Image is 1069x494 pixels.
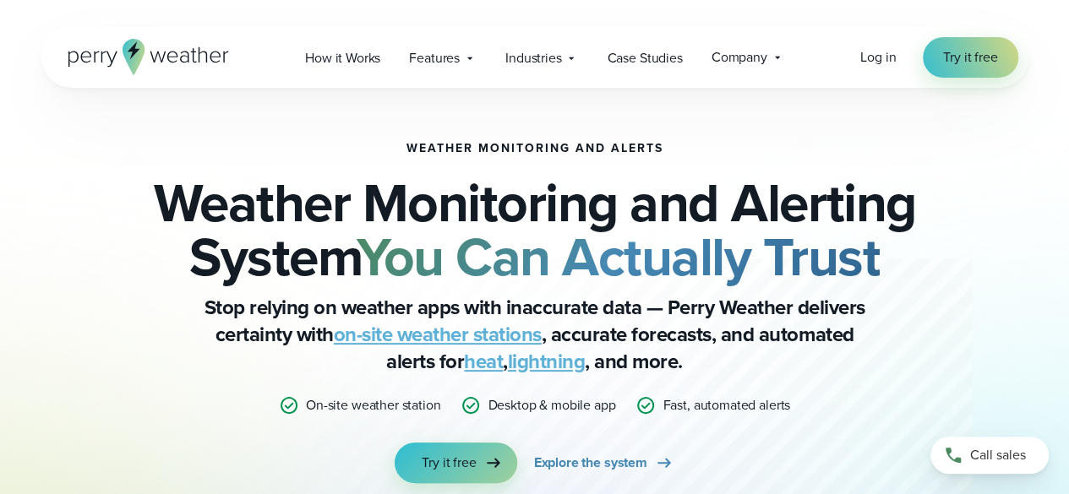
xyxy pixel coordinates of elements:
[592,41,696,75] a: Case Studies
[607,48,682,68] span: Case Studies
[197,294,873,375] p: Stop relying on weather apps with inaccurate data — Perry Weather delivers certainty with , accur...
[860,47,896,67] span: Log in
[943,47,997,68] span: Try it free
[305,48,380,68] span: How it Works
[930,437,1049,474] a: Call sales
[508,346,586,377] a: lightning
[306,395,440,415] p: On-site weather station
[334,319,542,350] a: on-site weather stations
[663,395,790,415] p: Fast, automated alerts
[712,47,767,68] span: Company
[422,453,476,473] span: Try it free
[923,37,1017,78] a: Try it free
[357,217,880,296] strong: You Can Actually Trust
[406,142,663,155] h1: Weather Monitoring and Alerts
[534,442,674,483] a: Explore the system
[291,41,395,75] a: How it Works
[126,176,944,284] h2: Weather Monitoring and Alerting System
[860,47,896,68] a: Log in
[395,442,516,483] a: Try it free
[409,48,460,68] span: Features
[970,445,1026,465] span: Call sales
[534,453,647,473] span: Explore the system
[488,395,615,415] p: Desktop & mobile app
[464,346,503,377] a: heat
[505,48,561,68] span: Industries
